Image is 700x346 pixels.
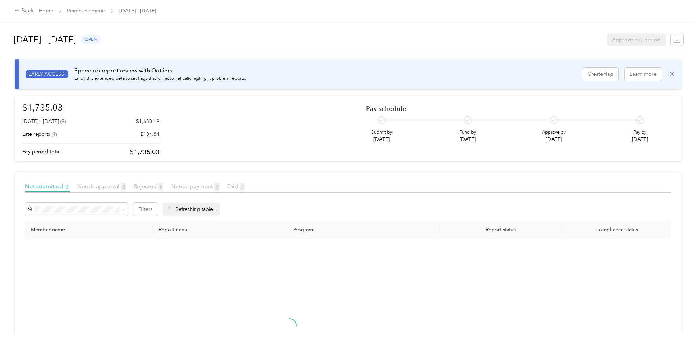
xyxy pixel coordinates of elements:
[366,105,661,112] h2: Pay schedule
[65,183,70,191] span: 3
[542,129,566,136] p: Approve by
[121,183,126,191] span: 8
[14,31,76,48] h1: [DATE] - [DATE]
[542,135,566,143] p: [DATE]
[130,148,159,157] p: $1,735.03
[74,75,246,82] p: Enjoy this extended beta to set flags that will automatically highlight problem reports.
[15,7,34,15] div: Back
[371,129,392,136] p: Submit by
[22,101,159,114] h1: $1,735.03
[134,183,163,190] span: Rejected
[632,135,648,143] p: [DATE]
[31,227,147,233] div: Member name
[582,68,618,81] button: Create flag
[74,66,246,75] p: Speed up report review with Outliers
[136,118,159,125] p: $1,630.19
[25,183,70,190] span: Not submitted
[22,118,66,125] div: [DATE] - [DATE]
[22,130,57,138] div: Late reports
[163,203,220,216] div: Refreshing table...
[119,7,156,15] span: [DATE] - [DATE]
[140,130,159,138] p: $104.84
[632,129,648,136] p: Pay by
[26,70,68,78] span: EARLY ACCESS!
[214,183,220,191] span: 3
[567,227,666,233] span: Compliance status
[153,221,287,239] th: Report name
[460,129,476,136] p: Fund by
[67,8,106,14] a: Reimbursements
[227,183,245,190] span: Paid
[39,8,53,14] a: Home
[446,227,556,233] span: Report status
[659,305,700,346] iframe: To enrich screen reader interactions, please activate Accessibility in Grammarly extension settings
[287,221,440,239] th: Program
[171,183,220,190] span: Needs payment
[371,135,392,143] p: [DATE]
[460,135,476,143] p: [DATE]
[22,148,61,156] p: Pay period total
[240,183,245,191] span: 0
[133,203,158,216] button: Filters
[158,183,163,191] span: 0
[25,221,153,239] th: Member name
[77,183,126,190] span: Needs approval
[625,68,662,81] button: Learn more
[81,35,101,44] span: open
